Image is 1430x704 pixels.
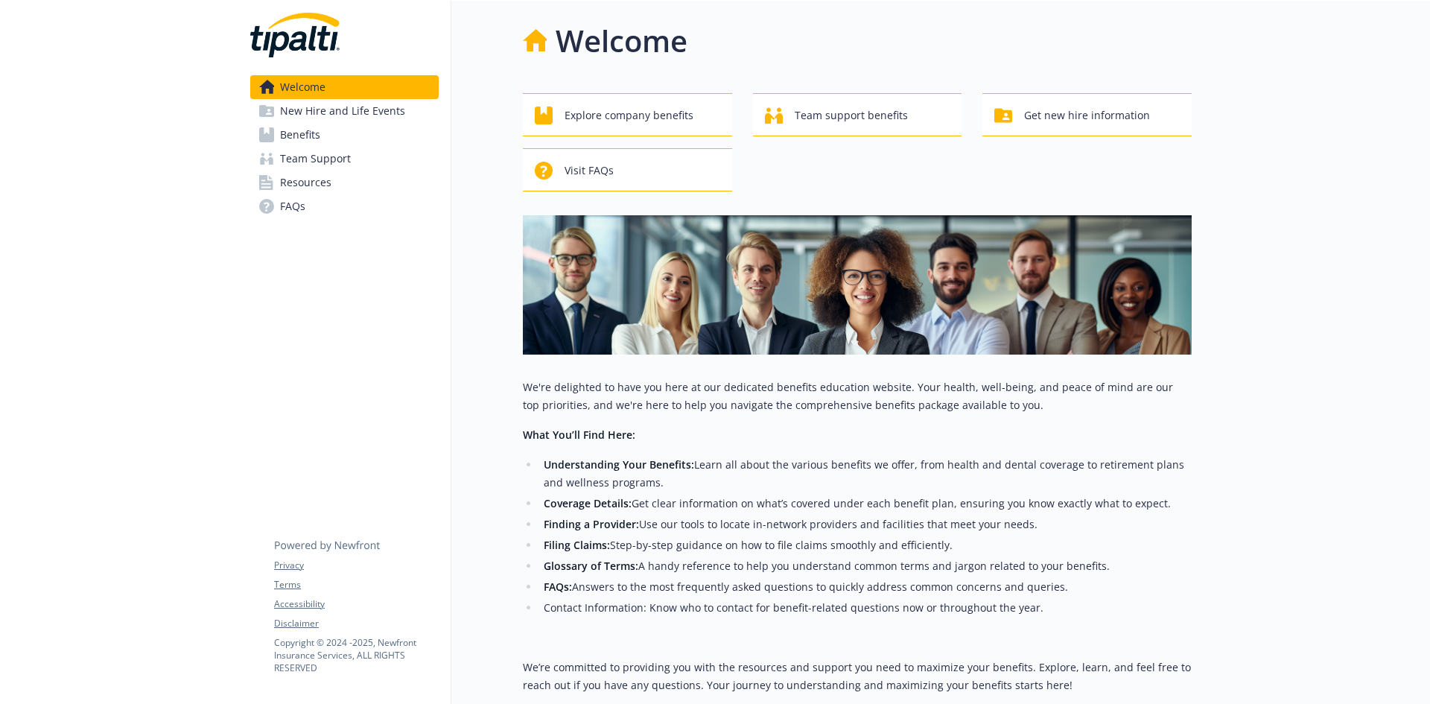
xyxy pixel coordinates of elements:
a: FAQs [250,194,439,218]
a: New Hire and Life Events [250,99,439,123]
a: Privacy [274,559,438,572]
span: Visit FAQs [565,156,614,185]
a: Benefits [250,123,439,147]
li: Learn all about the various benefits we offer, from health and dental coverage to retirement plan... [539,456,1192,492]
button: Visit FAQs [523,148,732,191]
span: Explore company benefits [565,101,693,130]
strong: FAQs: [544,580,572,594]
strong: Understanding Your Benefits: [544,457,694,472]
p: We’re committed to providing you with the resources and support you need to maximize your benefit... [523,659,1192,694]
strong: Glossary of Terms: [544,559,638,573]
strong: Coverage Details: [544,496,632,510]
button: Explore company benefits [523,93,732,136]
span: Get new hire information [1024,101,1150,130]
strong: What You’ll Find Here: [523,428,635,442]
li: Contact Information: Know who to contact for benefit-related questions now or throughout the year. [539,599,1192,617]
button: Get new hire information [982,93,1192,136]
a: Terms [274,578,438,592]
span: FAQs [280,194,305,218]
span: New Hire and Life Events [280,99,405,123]
li: Get clear information on what’s covered under each benefit plan, ensuring you know exactly what t... [539,495,1192,513]
p: We're delighted to have you here at our dedicated benefits education website. Your health, well-b... [523,378,1192,414]
a: Resources [250,171,439,194]
span: Team Support [280,147,351,171]
li: Answers to the most frequently asked questions to quickly address common concerns and queries. [539,578,1192,596]
p: Copyright © 2024 - 2025 , Newfront Insurance Services, ALL RIGHTS RESERVED [274,636,438,674]
li: Step-by-step guidance on how to file claims smoothly and efficiently. [539,536,1192,554]
span: Resources [280,171,331,194]
li: Use our tools to locate in-network providers and facilities that meet your needs. [539,516,1192,533]
a: Welcome [250,75,439,99]
span: Welcome [280,75,325,99]
span: Team support benefits [795,101,908,130]
strong: Finding a Provider: [544,517,639,531]
h1: Welcome [556,19,687,63]
strong: Filing Claims: [544,538,610,552]
li: A handy reference to help you understand common terms and jargon related to your benefits. [539,557,1192,575]
button: Team support benefits [753,93,962,136]
span: Benefits [280,123,320,147]
img: overview page banner [523,215,1192,355]
a: Team Support [250,147,439,171]
a: Accessibility [274,597,438,611]
a: Disclaimer [274,617,438,630]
